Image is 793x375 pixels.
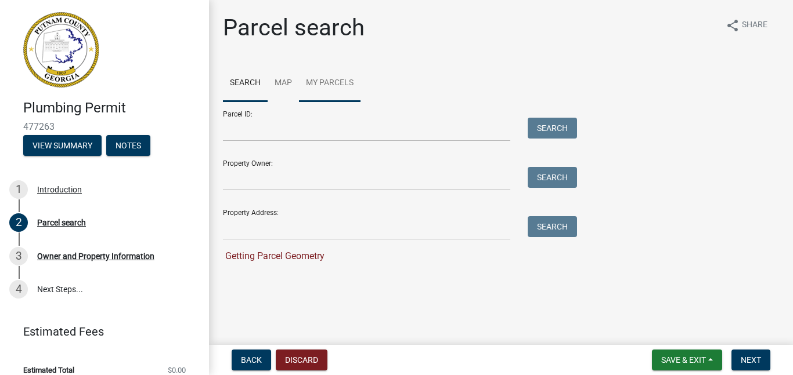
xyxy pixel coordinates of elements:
[168,366,186,374] span: $0.00
[223,250,325,261] span: Getting Parcel Geometry
[731,349,770,370] button: Next
[9,213,28,232] div: 2
[23,366,74,374] span: Estimated Total
[241,355,262,365] span: Back
[661,355,706,365] span: Save & Exit
[23,100,200,116] h4: Plumbing Permit
[268,65,299,102] a: Map
[741,355,761,365] span: Next
[9,320,190,343] a: Estimated Fees
[9,280,28,298] div: 4
[528,216,577,237] button: Search
[528,167,577,188] button: Search
[23,141,102,151] wm-modal-confirm: Summary
[37,252,154,260] div: Owner and Property Information
[37,185,82,194] div: Introduction
[23,135,102,156] button: View Summary
[232,349,271,370] button: Back
[299,65,361,102] a: My Parcels
[37,219,86,227] div: Parcel search
[716,14,777,37] button: shareShare
[276,349,327,370] button: Discard
[223,14,365,42] h1: Parcel search
[106,141,150,151] wm-modal-confirm: Notes
[528,118,577,139] button: Search
[106,135,150,156] button: Notes
[9,180,28,199] div: 1
[652,349,722,370] button: Save & Exit
[742,19,767,32] span: Share
[23,12,99,88] img: Putnam County, Georgia
[9,247,28,265] div: 3
[223,65,268,102] a: Search
[726,19,740,32] i: share
[23,121,186,132] span: 477263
